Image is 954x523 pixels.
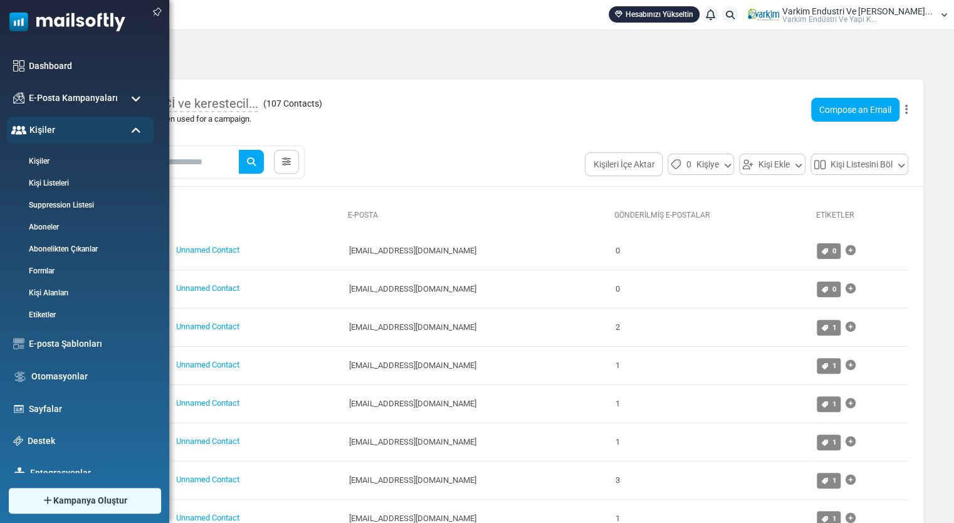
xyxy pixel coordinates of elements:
td: [EMAIL_ADDRESS][DOMAIN_NAME] [343,461,609,499]
span: 107 Contacts [266,98,319,108]
td: 1 [609,384,811,423]
a: Unnamed Contact [176,283,239,293]
a: Sayfalar [29,403,147,416]
span: BSM P PALETÇİ ve kerestecil... [86,96,258,112]
td: 0 [609,270,811,308]
a: Unnamed Contact [176,398,239,408]
td: 0 [609,232,811,270]
span: Varkim Endustri Ve [PERSON_NAME]... [782,7,933,16]
img: campaigns-icon.png [13,92,24,103]
span: 1 [832,514,836,523]
a: Entegrasyonlar [30,467,147,480]
a: Kişi Alanları [7,287,150,298]
a: Formlar [7,265,150,277]
a: Kişi Listeleri [7,177,150,189]
img: landing_pages.svg [13,403,24,415]
span: Varki̇m Endüstri̇ Ve Yapi K... [782,16,877,23]
a: 1 [817,320,841,335]
a: Destek [28,435,147,448]
a: Dashboard [29,60,147,73]
a: Otomasyonlar [31,370,147,383]
span: 0 [832,246,836,255]
span: ( ) [263,97,322,110]
button: 0Kişiye [668,154,734,175]
a: Unnamed Contact [176,245,239,255]
span: Kişiler [29,124,55,137]
a: Gönderilmiş E-Postalar [614,211,710,219]
button: Kişi Listesini Böl [810,154,908,175]
a: 1 [817,358,841,374]
img: email-templates-icon.svg [13,338,24,349]
td: [EMAIL_ADDRESS][DOMAIN_NAME] [343,423,609,461]
a: Unnamed Contact [176,475,239,484]
a: Etiketler [815,211,854,219]
td: 1 [609,346,811,384]
a: 1 [817,473,841,489]
img: dashboard-icon.svg [13,60,24,71]
a: Unnamed Contact [176,513,239,522]
span: 1 [832,476,836,485]
a: E-Posta [348,211,378,219]
span: 0 [686,157,691,172]
span: 1 [832,399,836,408]
img: User Logo [748,6,779,24]
td: [EMAIL_ADDRESS][DOMAIN_NAME] [343,346,609,384]
span: Kampanya Oluştur [53,494,127,507]
td: 3 [609,461,811,499]
td: [EMAIL_ADDRESS][DOMAIN_NAME] [343,232,609,270]
button: Kişi Ekle [739,154,805,175]
a: Abonelikten Çıkanlar [7,243,150,255]
a: 1 [817,435,841,450]
a: Unnamed Contact [176,322,239,331]
button: Kişileri İçe Aktar [585,152,663,176]
a: Unnamed Contact [176,360,239,369]
a: Unnamed Contact [176,436,239,446]
td: [EMAIL_ADDRESS][DOMAIN_NAME] [343,384,609,423]
span: 0 [832,285,836,293]
a: 0 [817,282,841,297]
a: 0 [817,243,841,259]
a: Suppression Listesi [7,199,150,211]
a: E-posta Şablonları [29,337,147,351]
td: [EMAIL_ADDRESS][DOMAIN_NAME] [343,308,609,346]
td: 2 [609,308,811,346]
a: Kişiler [7,156,150,167]
span: 1 [832,361,836,370]
div: This list has not yet been used for a campaign. [86,113,322,125]
a: Hesabınızı Yükseltin [609,6,700,23]
a: Compose an Email [811,98,899,122]
td: [EMAIL_ADDRESS][DOMAIN_NAME] [343,270,609,308]
a: Aboneler [7,221,150,233]
img: workflow.svg [13,369,27,384]
a: 1 [817,396,841,412]
span: 1 [832,438,836,446]
span: 1 [832,323,836,332]
a: User Logo Varkim Endustri Ve [PERSON_NAME]... Varki̇m Endüstri̇ Ve Yapi K... [748,6,948,24]
td: 1 [609,423,811,461]
img: contacts-icon-active.svg [11,125,26,134]
span: E-Posta Kampanyaları [29,92,118,105]
img: support-icon.svg [13,436,23,446]
a: Etiketler [7,309,150,320]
